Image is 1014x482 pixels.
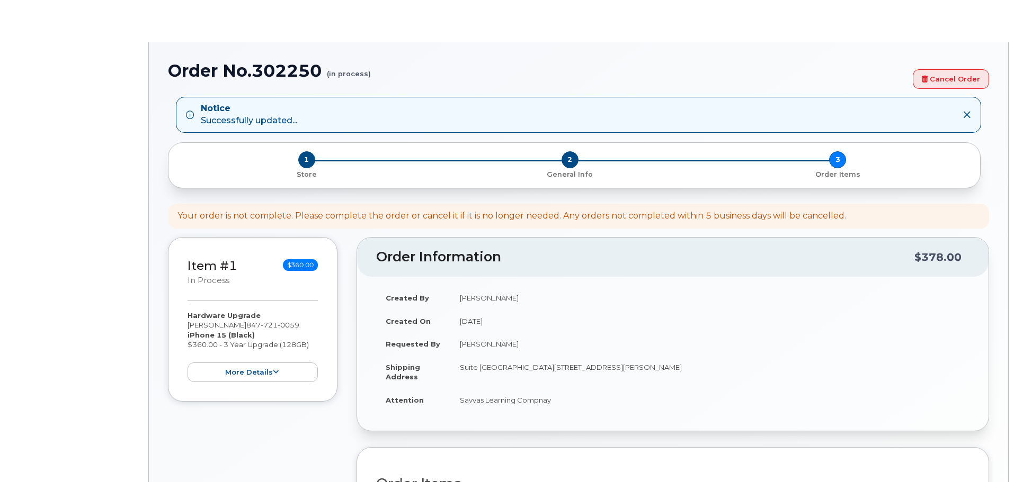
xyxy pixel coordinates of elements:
td: Suite [GEOGRAPHIC_DATA][STREET_ADDRESS][PERSON_NAME] [450,356,969,388]
a: Item #1 [188,258,237,273]
span: 0059 [278,321,299,329]
td: Savvas Learning Compnay [450,388,969,412]
strong: Created On [386,317,431,325]
strong: Created By [386,294,429,302]
td: [PERSON_NAME] [450,332,969,356]
td: [PERSON_NAME] [450,286,969,310]
strong: Attention [386,396,424,404]
strong: Hardware Upgrade [188,311,261,320]
strong: Requested By [386,340,440,348]
a: 2 General Info [436,168,704,179]
div: $378.00 [914,247,962,267]
button: more details [188,362,318,382]
a: Cancel Order [913,69,989,89]
strong: iPhone 15 (Black) [188,331,255,339]
span: 2 [562,151,579,168]
p: General Info [440,170,699,179]
span: 1 [298,151,315,168]
a: 1 Store [177,168,436,179]
span: 721 [261,321,278,329]
h1: Order No.302250 [168,61,908,80]
strong: Notice [201,103,297,115]
span: 847 [246,321,299,329]
strong: Shipping Address [386,363,420,381]
h2: Order Information [376,250,914,265]
small: (in process) [327,61,371,78]
span: $360.00 [283,259,318,271]
div: Successfully updated... [201,103,297,127]
div: Your order is not complete. Please complete the order or cancel it if it is no longer needed. Any... [177,210,846,222]
div: [PERSON_NAME] $360.00 - 3 Year Upgrade (128GB) [188,311,318,382]
p: Store [181,170,432,179]
td: [DATE] [450,310,969,333]
small: in process [188,276,229,285]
